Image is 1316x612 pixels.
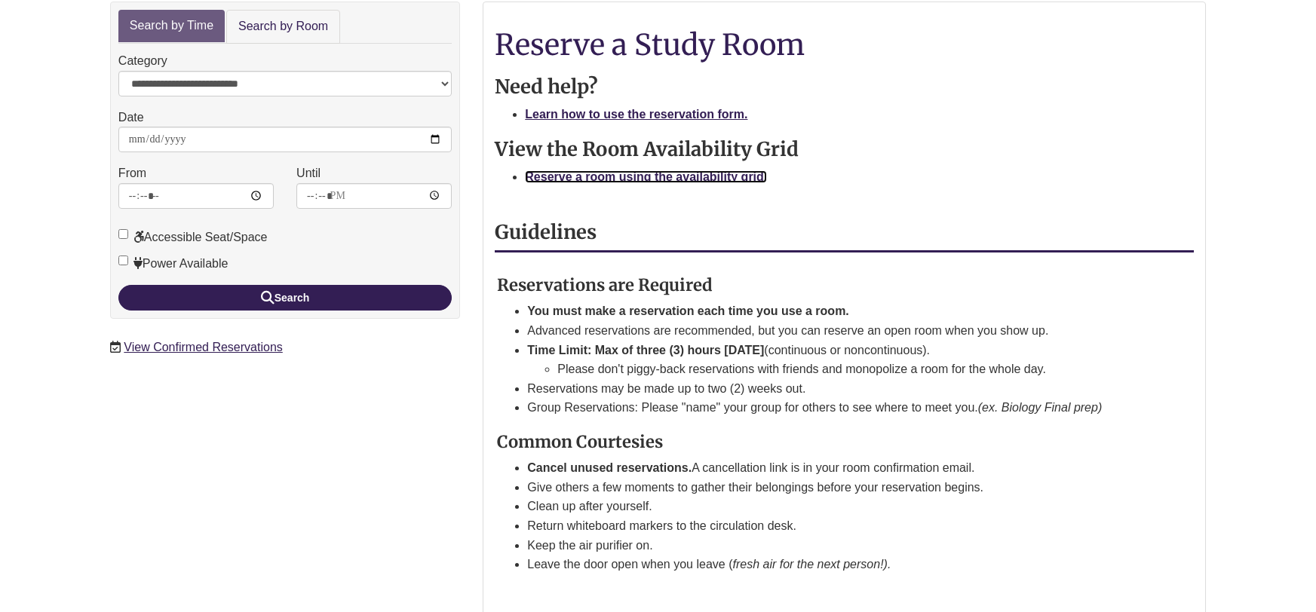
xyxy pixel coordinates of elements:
a: Search by Time [118,10,225,42]
label: Date [118,108,144,127]
em: fresh air for the next person!). [732,558,891,571]
strong: Cancel unused reservations. [527,461,692,474]
label: Category [118,51,167,71]
h1: Reserve a Study Room [495,29,1194,60]
label: Until [296,164,321,183]
input: Accessible Seat/Space [118,229,128,239]
strong: Time Limit: Max of three (3) hours [DATE] [527,344,764,356]
a: View Confirmed Reservations [124,341,282,353]
em: (ex. Biology Final prep) [978,401,1103,414]
label: Power Available [118,254,229,274]
label: Accessible Seat/Space [118,228,268,247]
li: Leave the door open when you leave ( [527,555,1158,574]
label: From [118,164,146,183]
strong: You must make a reservation each time you use a room. [527,304,849,317]
li: Keep the air purifier on. [527,536,1158,555]
li: A cancellation link is in your room confirmation email. [527,458,1158,478]
li: Return whiteboard markers to the circulation desk. [527,516,1158,536]
a: Learn how to use the reservation form. [525,108,747,121]
input: Power Available [118,256,128,265]
li: Reservations may be made up to two (2) weeks out. [527,379,1158,399]
li: (continuous or noncontinuous). [527,341,1158,379]
a: Reserve a room using the availability grid. [525,170,767,183]
strong: View the Room Availability Grid [495,137,799,161]
li: Give others a few moments to gather their belongings before your reservation begins. [527,478,1158,497]
li: Advanced reservations are recommended, but you can reserve an open room when you show up. [527,321,1158,341]
strong: Common Courtesies [497,431,663,452]
strong: Reservations are Required [497,274,713,295]
button: Search [118,285,452,311]
strong: Guidelines [495,220,597,244]
li: Please don't piggy-back reservations with friends and monopolize a room for the whole day. [557,360,1158,379]
strong: Need help? [495,75,598,99]
a: Search by Room [226,10,340,44]
li: Group Reservations: Please "name" your group for others to see where to meet you. [527,398,1158,418]
li: Clean up after yourself. [527,497,1158,516]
